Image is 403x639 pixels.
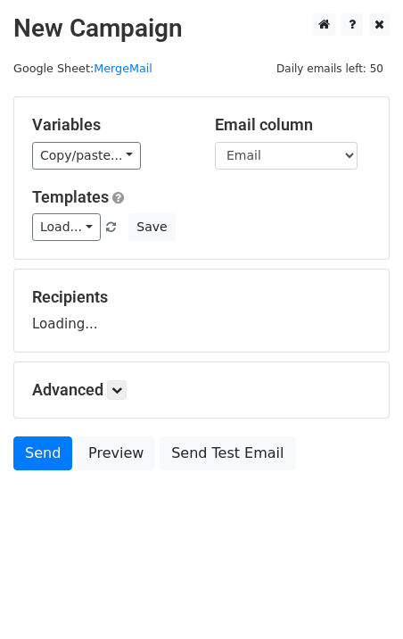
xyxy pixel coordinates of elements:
[32,115,188,135] h5: Variables
[32,213,101,241] a: Load...
[215,115,371,135] h5: Email column
[13,13,390,44] h2: New Campaign
[32,287,371,334] div: Loading...
[77,436,155,470] a: Preview
[32,187,109,206] a: Templates
[270,59,390,79] span: Daily emails left: 50
[94,62,152,75] a: MergeMail
[32,142,141,170] a: Copy/paste...
[128,213,175,241] button: Save
[270,62,390,75] a: Daily emails left: 50
[13,62,152,75] small: Google Sheet:
[13,436,72,470] a: Send
[32,287,371,307] h5: Recipients
[32,380,371,400] h5: Advanced
[160,436,295,470] a: Send Test Email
